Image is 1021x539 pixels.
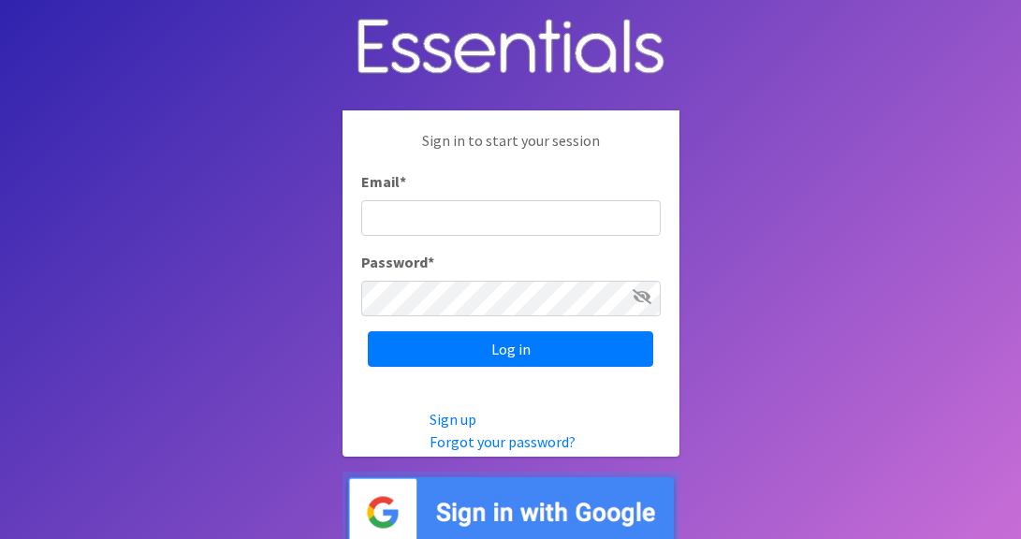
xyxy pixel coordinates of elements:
[361,129,661,170] p: Sign in to start your session
[430,432,576,451] a: Forgot your password?
[368,331,653,367] input: Log in
[400,172,406,191] abbr: required
[361,170,406,193] label: Email
[428,253,434,271] abbr: required
[361,251,434,273] label: Password
[430,410,476,429] a: Sign up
